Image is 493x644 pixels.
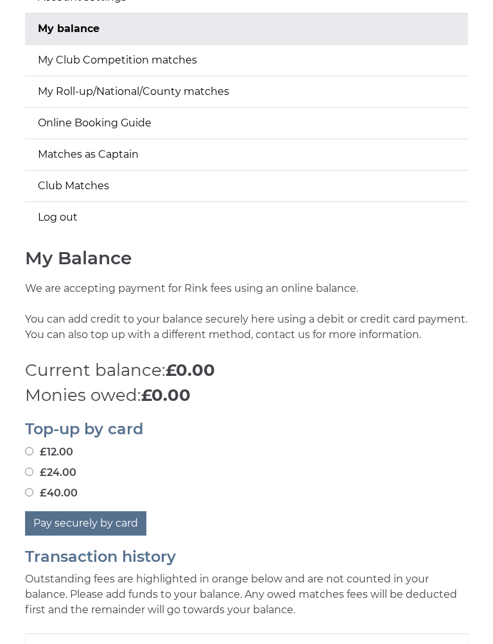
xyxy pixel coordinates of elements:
p: Monies owed: [25,384,468,409]
p: We are accepting payment for Rink fees using an online balance. You can add credit to your balanc... [25,282,468,359]
a: My balance [25,14,468,45]
label: £24.00 [25,466,76,481]
button: Pay securely by card [25,512,146,536]
input: £12.00 [25,448,33,456]
input: £24.00 [25,468,33,477]
h1: My Balance [25,249,468,269]
a: My Club Competition matches [25,46,468,76]
a: Matches as Captain [25,140,468,171]
label: £12.00 [25,445,73,461]
input: £40.00 [25,489,33,497]
a: Club Matches [25,171,468,202]
h2: Top-up by card [25,421,468,438]
a: Log out [25,203,468,233]
a: My Roll-up/National/County matches [25,77,468,108]
p: Outstanding fees are highlighted in orange below and are not counted in your balance. Please add ... [25,572,468,618]
strong: £0.00 [166,360,215,381]
a: Online Booking Guide [25,108,468,139]
label: £40.00 [25,486,78,502]
h2: Transaction history [25,549,468,566]
p: Current balance: [25,359,468,384]
strong: £0.00 [141,386,191,406]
